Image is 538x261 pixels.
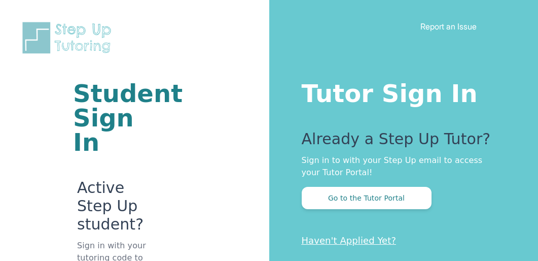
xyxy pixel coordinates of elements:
a: Haven't Applied Yet? [302,235,397,246]
p: Active Step Up student? [77,179,148,240]
p: Already a Step Up Tutor? [302,130,498,154]
a: Report an Issue [420,21,477,31]
h1: Student Sign In [73,81,148,154]
img: Step Up Tutoring horizontal logo [20,20,118,55]
h1: Tutor Sign In [302,77,498,106]
a: Go to the Tutor Portal [302,193,432,203]
p: Sign in to with your Step Up email to access your Tutor Portal! [302,154,498,179]
button: Go to the Tutor Portal [302,187,432,209]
